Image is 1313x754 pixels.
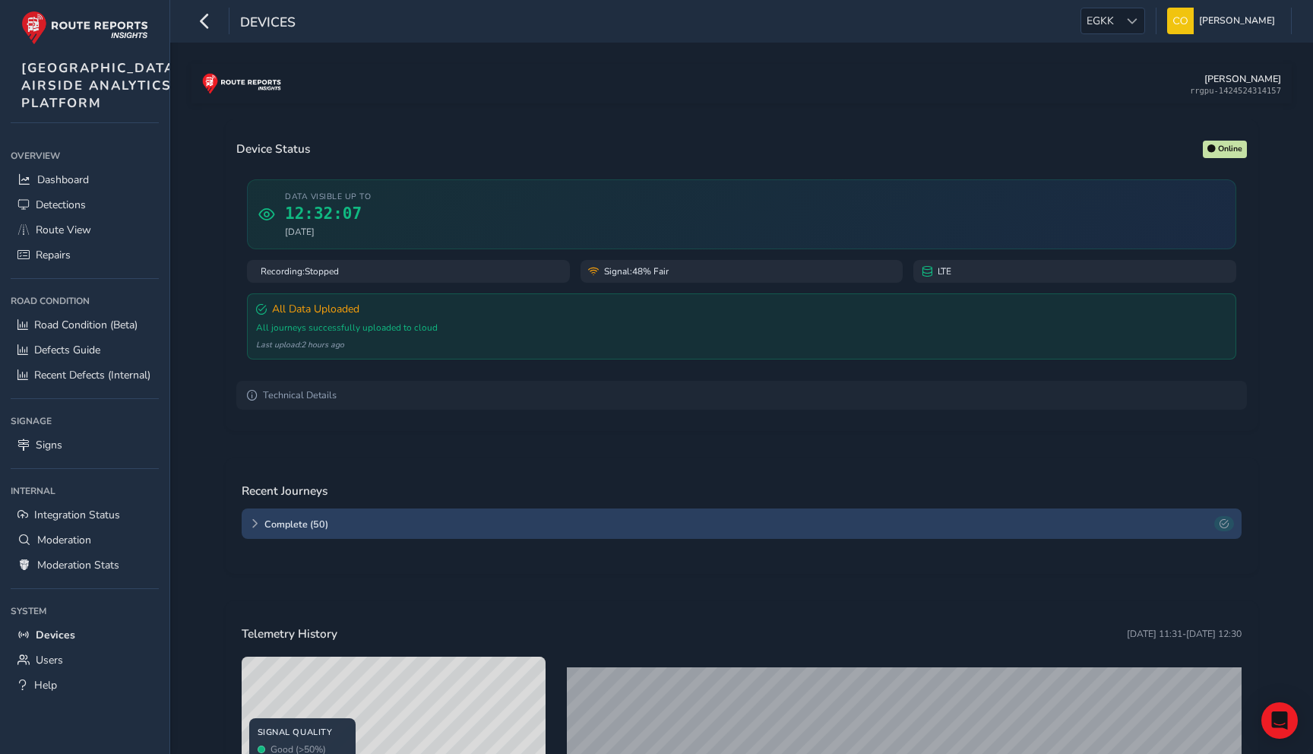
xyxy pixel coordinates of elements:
[36,653,63,667] span: Users
[1190,86,1281,95] div: rrgpu-1424524314157
[11,144,159,167] div: Overview
[11,290,159,312] div: Road Condition
[11,410,159,432] div: Signage
[261,265,339,277] span: Recording: Stopped
[11,480,159,502] div: Internal
[34,678,57,692] span: Help
[1167,8,1194,34] img: diamond-layout
[285,204,371,223] span: 12:32:07
[1218,143,1242,155] span: Online
[1261,702,1298,739] div: Open Intercom Messenger
[202,73,281,94] img: rr logo
[1127,628,1242,640] span: [DATE] 11:31 - [DATE] 12:30
[11,242,159,268] a: Repairs
[21,11,148,45] img: rr logo
[11,527,159,553] a: Moderation
[256,339,1228,350] div: Last upload: 2 hours ago
[36,223,91,237] span: Route View
[11,623,159,648] a: Devices
[11,363,159,388] a: Recent Defects (Internal)
[11,600,159,623] div: System
[258,727,348,738] div: SIGNAL QUALITY
[11,673,159,698] a: Help
[236,381,1247,410] summary: Technical Details
[36,628,75,642] span: Devices
[1199,8,1275,34] span: [PERSON_NAME]
[37,533,91,547] span: Moderation
[285,191,371,202] span: Data visible up to
[1204,72,1281,85] div: [PERSON_NAME]
[11,217,159,242] a: Route View
[272,302,359,316] span: All Data Uploaded
[34,343,100,357] span: Defects Guide
[938,265,951,277] span: LTE
[242,484,327,498] h3: Recent Journeys
[1167,8,1280,34] button: [PERSON_NAME]
[242,627,337,641] h3: Telemetry History
[11,337,159,363] a: Defects Guide
[240,13,296,34] span: Devices
[285,226,371,238] span: [DATE]
[37,173,89,187] span: Dashboard
[36,248,71,262] span: Repairs
[604,265,669,277] span: Signal: 48% Fair
[11,432,159,458] a: Signs
[11,553,159,578] a: Moderation Stats
[11,648,159,673] a: Users
[236,142,310,156] h3: Device Status
[36,438,62,452] span: Signs
[21,59,181,112] span: [GEOGRAPHIC_DATA] AIRSIDE ANALYTICS PLATFORM
[256,322,438,334] span: All journeys successfully uploaded to cloud
[36,198,86,212] span: Detections
[11,502,159,527] a: Integration Status
[11,312,159,337] a: Road Condition (Beta)
[11,192,159,217] a: Detections
[11,167,159,192] a: Dashboard
[264,518,1209,531] span: Complete ( 50 )
[34,508,120,522] span: Integration Status
[34,368,150,382] span: Recent Defects (Internal)
[37,558,119,572] span: Moderation Stats
[1081,8,1119,33] span: EGKK
[34,318,138,332] span: Road Condition (Beta)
